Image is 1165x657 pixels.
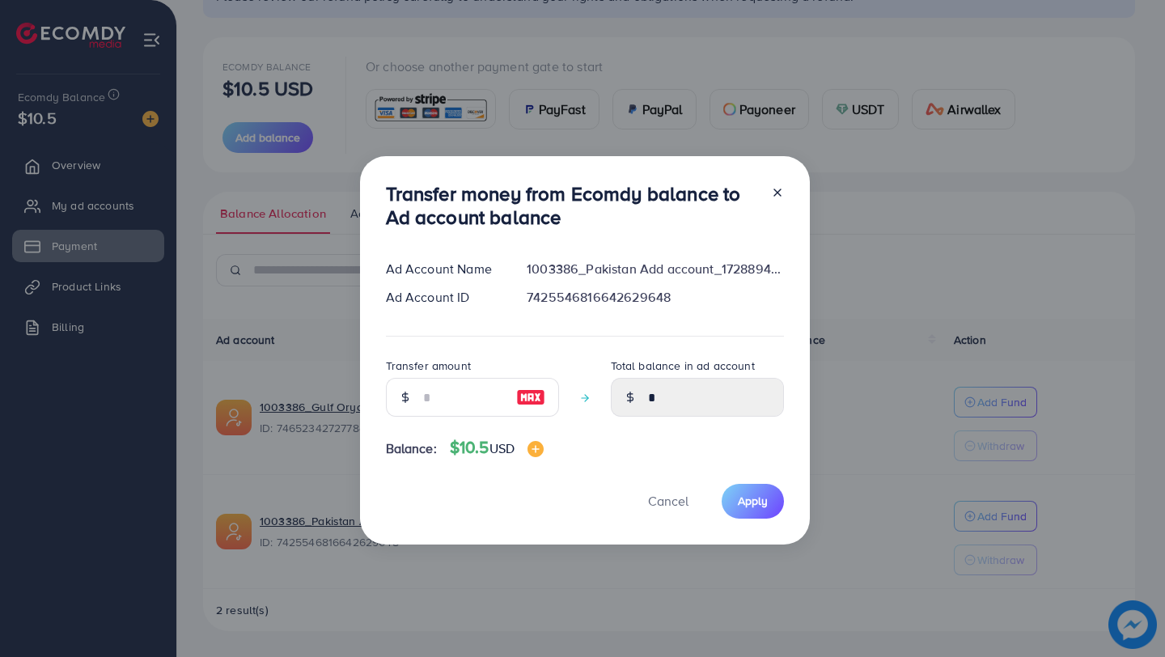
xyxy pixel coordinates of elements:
label: Total balance in ad account [611,358,755,374]
div: Ad Account ID [373,288,515,307]
img: image [527,441,544,457]
div: 7425546816642629648 [514,288,796,307]
button: Cancel [628,484,709,519]
h3: Transfer money from Ecomdy balance to Ad account balance [386,182,758,229]
button: Apply [722,484,784,519]
span: Cancel [648,492,688,510]
div: 1003386_Pakistan Add account_1728894866261 [514,260,796,278]
label: Transfer amount [386,358,471,374]
div: Ad Account Name [373,260,515,278]
span: Balance: [386,439,437,458]
span: USD [489,439,515,457]
img: image [516,388,545,407]
span: Apply [738,493,768,509]
h4: $10.5 [450,438,544,458]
